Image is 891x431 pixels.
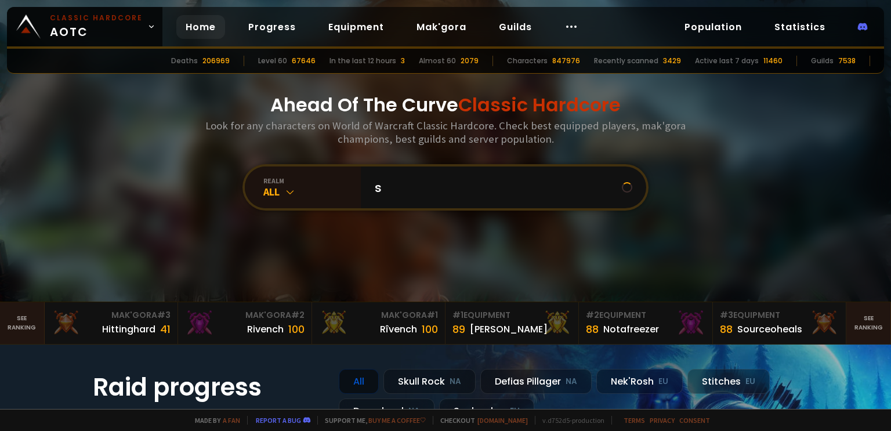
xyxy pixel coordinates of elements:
div: Doomhowl [339,399,434,423]
small: EU [745,376,755,387]
div: 41 [160,321,171,337]
a: Mak'gora [407,15,476,39]
div: Defias Pillager [480,369,592,394]
a: a fan [223,416,240,425]
div: 847976 [552,56,580,66]
div: All [263,185,361,198]
a: #2Equipment88Notafreezer [579,302,712,344]
span: Support me, [317,416,426,425]
h1: Raid progress [93,369,325,405]
a: Population [675,15,751,39]
a: Progress [239,15,305,39]
div: 89 [452,321,465,337]
div: [PERSON_NAME] [470,322,548,336]
div: Deaths [171,56,198,66]
div: 11460 [763,56,783,66]
a: Home [176,15,225,39]
a: #1Equipment89[PERSON_NAME] [445,302,579,344]
div: Equipment [452,309,571,321]
div: Stitches [687,369,770,394]
div: 100 [422,321,438,337]
span: Made by [188,416,240,425]
div: Soulseeker [439,399,534,423]
span: v. d752d5 - production [535,416,604,425]
div: 206969 [202,56,230,66]
div: 7538 [838,56,856,66]
div: realm [263,176,361,185]
div: 88 [586,321,599,337]
h1: Ahead Of The Curve [270,91,621,119]
a: Report a bug [256,416,301,425]
h3: Look for any characters on World of Warcraft Classic Hardcore. Check best equipped players, mak'g... [201,119,690,146]
div: Almost 60 [419,56,456,66]
span: # 3 [157,309,171,321]
div: Active last 7 days [695,56,759,66]
a: Terms [624,416,645,425]
div: In the last 12 hours [329,56,396,66]
a: Mak'Gora#3Hittinghard41 [45,302,178,344]
div: Mak'Gora [52,309,171,321]
div: Recently scanned [594,56,658,66]
a: Buy me a coffee [368,416,426,425]
a: #3Equipment88Sourceoheals [713,302,846,344]
a: Mak'Gora#2Rivench100 [178,302,312,344]
a: Privacy [650,416,675,425]
a: Seeranking [846,302,891,344]
small: NA [450,376,461,387]
small: NA [566,376,577,387]
div: Sourceoheals [737,322,802,336]
span: AOTC [50,13,143,41]
div: 3429 [663,56,681,66]
div: Characters [507,56,548,66]
span: # 2 [291,309,305,321]
div: Notafreezer [603,322,659,336]
div: All [339,369,379,394]
div: Guilds [811,56,834,66]
span: # 1 [427,309,438,321]
a: [DOMAIN_NAME] [477,416,528,425]
a: Classic HardcoreAOTC [7,7,162,46]
div: 100 [288,321,305,337]
div: Rîvench [380,322,417,336]
a: Consent [679,416,710,425]
div: Nek'Rosh [596,369,683,394]
a: Equipment [319,15,393,39]
div: Mak'Gora [319,309,438,321]
span: Checkout [433,416,528,425]
small: Classic Hardcore [50,13,143,23]
div: 2079 [461,56,479,66]
div: Level 60 [258,56,287,66]
div: 3 [401,56,405,66]
span: # 2 [586,309,599,321]
div: Hittinghard [102,322,155,336]
div: Equipment [586,309,705,321]
div: Mak'Gora [185,309,304,321]
small: EU [658,376,668,387]
div: 67646 [292,56,316,66]
span: Classic Hardcore [458,92,621,118]
small: EU [510,405,520,417]
div: Rivench [247,322,284,336]
span: # 3 [720,309,733,321]
a: Statistics [765,15,835,39]
div: 88 [720,321,733,337]
span: # 1 [452,309,463,321]
div: Skull Rock [383,369,476,394]
a: Guilds [490,15,541,39]
a: Mak'Gora#1Rîvench100 [312,302,445,344]
div: Equipment [720,309,839,321]
small: NA [408,405,420,417]
input: Search a character... [368,166,622,208]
